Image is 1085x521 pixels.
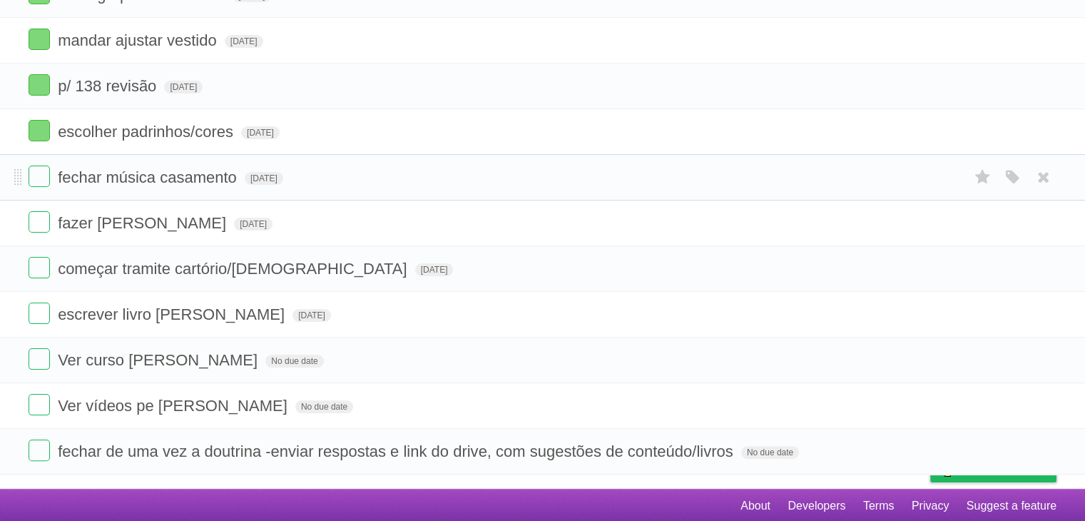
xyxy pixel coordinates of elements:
span: [DATE] [241,126,280,139]
label: Done [29,211,50,233]
span: fechar de uma vez a doutrina -enviar respostas e link do drive, com sugestões de conteúdo/livros [58,442,737,460]
span: [DATE] [234,218,272,231]
span: [DATE] [415,263,454,276]
label: Done [29,166,50,187]
span: mandar ajustar vestido [58,31,220,49]
label: Done [29,394,50,415]
span: [DATE] [225,35,263,48]
span: fechar música casamento [58,168,240,186]
span: escrever livro [PERSON_NAME] [58,305,288,323]
label: Done [29,303,50,324]
label: Done [29,120,50,141]
span: Ver vídeos pe [PERSON_NAME] [58,397,291,415]
a: Developers [788,492,845,520]
span: No due date [265,355,323,368]
a: Suggest a feature [967,492,1056,520]
span: fazer [PERSON_NAME] [58,214,230,232]
label: Star task [969,166,997,189]
a: Privacy [912,492,949,520]
label: Done [29,440,50,461]
label: Done [29,29,50,50]
span: p/ 138 revisão [58,77,160,95]
span: [DATE] [164,81,203,93]
span: No due date [295,400,353,413]
span: [DATE] [245,172,283,185]
span: [DATE] [292,309,331,322]
span: No due date [741,446,799,459]
span: Ver curso [PERSON_NAME] [58,351,261,369]
label: Done [29,257,50,278]
label: Done [29,74,50,96]
span: escolher padrinhos/cores [58,123,237,141]
a: Terms [863,492,895,520]
label: Done [29,348,50,370]
a: About [740,492,770,520]
span: começar tramite cartório/[DEMOGRAPHIC_DATA] [58,260,410,278]
span: Buy me a coffee [960,457,1049,482]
